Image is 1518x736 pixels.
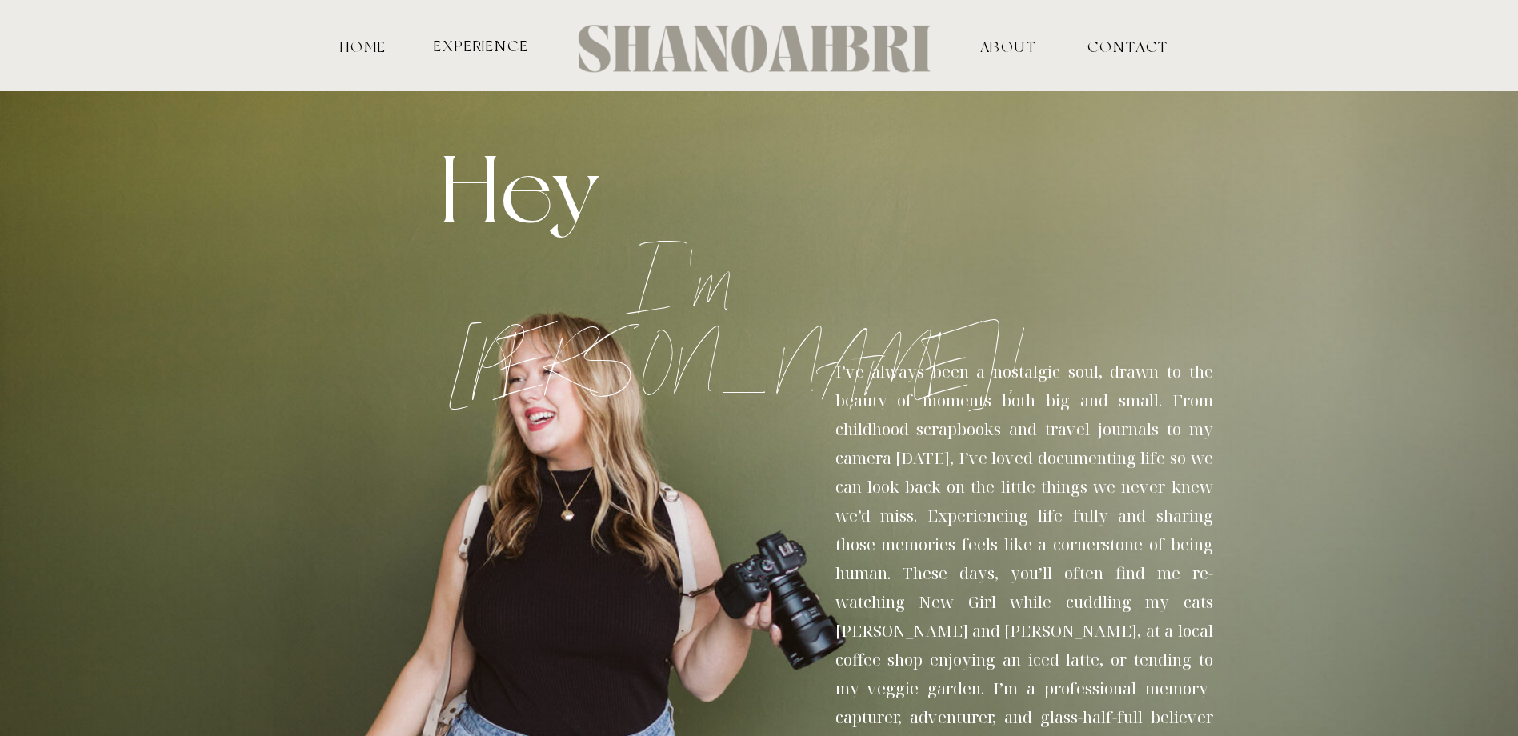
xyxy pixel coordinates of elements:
h2: I'm [PERSON_NAME]! [448,244,931,303]
h1: Hey [439,131,1040,178]
a: ABOUT [930,38,1087,53]
a: experience [432,38,531,53]
a: contact [1087,38,1142,53]
a: HOME [338,38,390,53]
